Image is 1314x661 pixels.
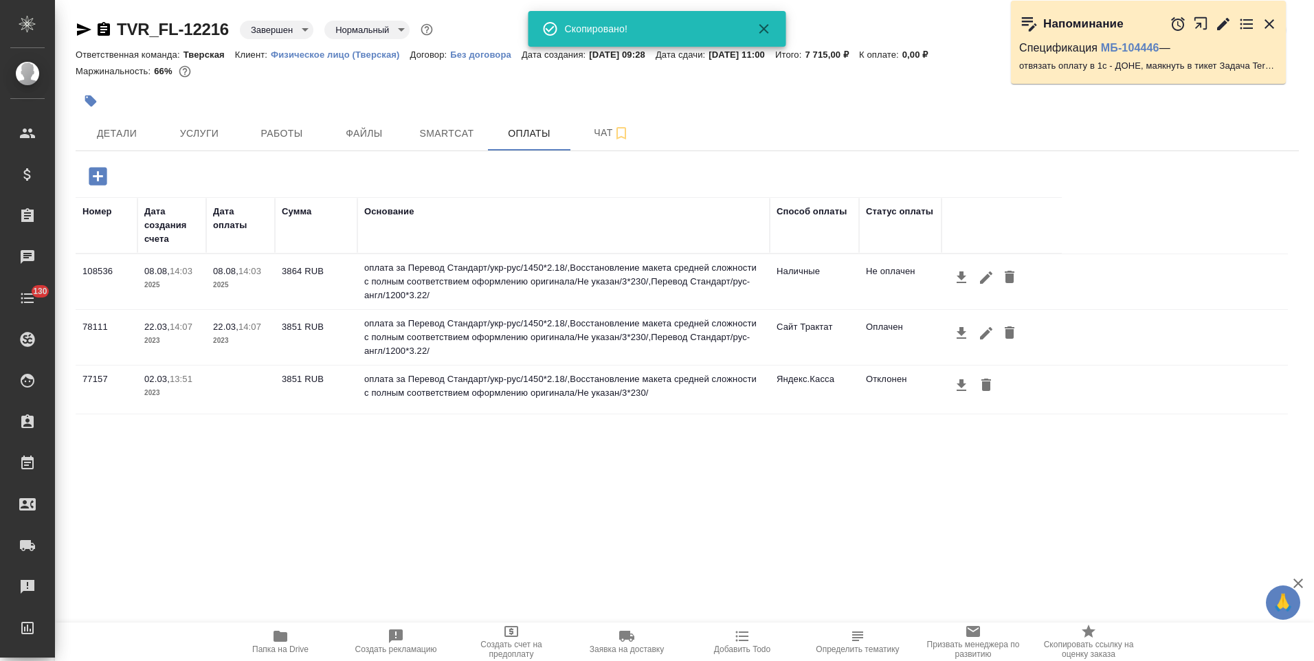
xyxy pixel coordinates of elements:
p: 66% [154,66,175,76]
button: Скачать [948,320,975,346]
span: Детали [84,125,150,142]
p: 7 715,00 ₽ [805,49,859,60]
td: 108536 [76,258,137,306]
p: Дата сдачи: [656,49,709,60]
td: 3851 RUB [275,313,357,361]
div: Дата создания счета [144,205,199,246]
p: 22.03, [213,322,238,332]
button: Отложить [1170,16,1186,32]
button: Редактировать [975,265,998,291]
div: Основание [364,205,414,219]
button: 🙏 [1266,585,1300,620]
button: Чтобы определение сработало, загрузи исходные файлы на странице "файлы" и привяжи проект в SmartCat [800,623,915,661]
td: оплата за Перевод Стандарт/укр-рус/1450*2.18/,Восстановление макета средней сложности с полным со... [357,254,770,309]
button: Закрыть [1261,16,1278,32]
p: К оплате: [859,49,902,60]
p: 2023 [144,334,199,348]
span: Создать счет на предоплату [462,640,561,659]
td: 77157 [76,366,137,414]
a: Без договора [450,48,522,60]
button: Завершен [247,24,297,36]
button: Открыть в новой вкладке [1193,9,1209,38]
td: 78111 [76,313,137,361]
button: Удалить [975,372,998,399]
p: 13:51 [170,374,192,384]
span: Оплаты [496,125,562,142]
p: Спецификация — [1019,41,1278,55]
button: Скопировать ссылку для ЯМессенджера [76,21,92,38]
p: Маржинальность: [76,66,154,76]
a: 130 [3,281,52,315]
div: Сумма [282,205,311,219]
p: 22.03, [144,322,170,332]
td: 3864 RUB [275,258,357,306]
button: Добавить оплату [79,162,117,190]
button: Удалить [998,320,1021,346]
p: Без договора [450,49,522,60]
button: Скачать [948,265,975,291]
p: 14:03 [170,266,192,276]
div: Статус оплаты [866,205,933,219]
button: Добавить тэг [76,86,106,116]
p: Итого: [775,49,805,60]
span: Smartcat [414,125,480,142]
div: Способ оплаты [777,205,847,219]
button: Редактировать [1215,16,1232,32]
p: [DATE] 11:00 [709,49,775,60]
button: Создать счет на предоплату [454,623,569,661]
p: Клиент: [235,49,271,60]
span: Работы [249,125,315,142]
p: отвязать оплату в 1с - ДОНЕ, маякнуть в тикет Задача TeraHelp-91, ЕСЛИ оплата не отвяжется автома... [1019,59,1278,73]
p: 2025 [213,278,268,292]
p: 02.03, [144,374,170,384]
p: 14:07 [170,322,192,332]
td: Яндекс.Касса [770,366,859,414]
span: Скопировать ссылку на оценку заказа [1039,640,1138,659]
button: Перейти в todo [1238,16,1255,32]
p: 0,00 ₽ [902,49,939,60]
button: Скопировать ссылку [96,21,112,38]
svg: Подписаться [613,125,630,142]
div: Дата оплаты [213,205,268,232]
td: Отклонен [859,366,942,414]
p: Напоминание [1043,17,1124,31]
button: Редактировать [975,320,998,346]
a: TVR_FL-12216 [117,20,229,38]
td: оплата за Перевод Стандарт/укр-рус/1450*2.18/,Восстановление макета средней сложности с полным со... [357,310,770,365]
div: Скопировано! [565,22,737,36]
td: Оплачен [859,313,942,361]
a: Физическое лицо (Тверская) [271,48,410,60]
td: Не оплачен [859,258,942,306]
p: 2023 [213,334,268,348]
p: Договор: [410,49,451,60]
div: Завершен [324,21,410,39]
button: Призвать менеджера по развитию [915,623,1031,661]
span: Услуги [166,125,232,142]
button: Нормальный [331,24,393,36]
p: [DATE] 09:28 [589,49,656,60]
p: 08.08, [213,266,238,276]
td: Сайт Трактат [770,313,859,361]
button: Удалить [998,265,1021,291]
button: Закрыть [748,21,781,37]
td: Наличные [770,258,859,306]
p: Физическое лицо (Тверская) [271,49,410,60]
span: Чат [579,124,645,142]
button: Доп статусы указывают на важность/срочность заказа [418,21,436,38]
p: Ответственная команда: [76,49,183,60]
p: 08.08, [144,266,170,276]
p: 14:03 [238,266,261,276]
span: Призвать менеджера по развитию [924,640,1023,659]
button: Скачать [948,372,975,399]
div: Номер [82,205,112,219]
p: 14:07 [238,322,261,332]
span: 130 [25,284,56,298]
td: 3851 RUB [275,366,357,414]
button: 2646.80 RUB; [176,63,194,80]
p: 2025 [144,278,199,292]
p: Тверская [183,49,235,60]
td: оплата за Перевод Стандарт/укр-рус/1450*2.18/,Восстановление макета средней сложности с полным со... [357,366,770,414]
p: 2023 [144,386,199,400]
p: Дата создания: [522,49,589,60]
div: Завершен [240,21,313,39]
